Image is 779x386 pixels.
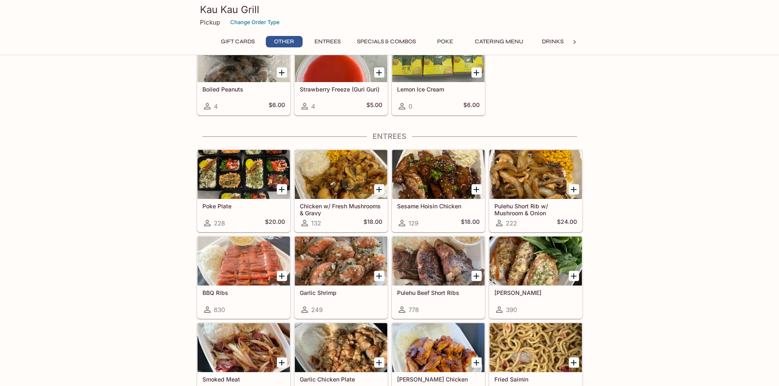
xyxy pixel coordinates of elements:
button: Add Poke Plate [277,184,287,194]
button: Add Pulehu Beef Short Ribs [471,271,482,281]
a: Pulehu Short Rib w/ Mushroom & Onion222$24.00 [489,149,582,232]
span: 129 [409,219,418,227]
h5: Boiled Peanuts [202,86,285,93]
h5: Garlic Shrimp [300,289,382,296]
button: Add Lemon Ice Cream [471,67,482,78]
a: Strawberry Freeze (Guri Guri)4$5.00 [294,33,388,115]
button: Entrees [309,36,346,47]
button: Add Smoked Meat [277,357,287,368]
a: [PERSON_NAME]390 [489,236,582,319]
a: Pulehu Beef Short Ribs778 [392,236,485,319]
button: Specials & Combos [352,36,420,47]
div: Garlic Shrimp [295,237,387,286]
h5: Smoked Meat [202,376,285,383]
a: Lemon Ice Cream0$6.00 [392,33,485,115]
h5: [PERSON_NAME] Chicken [397,376,480,383]
div: Pulehu Beef Short Ribs [392,237,485,286]
span: 778 [409,306,419,314]
h5: Pulehu Beef Short Ribs [397,289,480,296]
div: Fried Saimin [489,323,582,372]
div: BBQ Ribs [198,237,290,286]
button: Poke [427,36,464,47]
button: Catering Menu [470,36,528,47]
span: 4 [311,103,315,110]
span: 222 [506,219,517,227]
p: Pickup [200,18,220,26]
h5: Pulehu Short Rib w/ Mushroom & Onion [494,203,577,216]
div: Pulehu Short Rib w/ Mushroom & Onion [489,150,582,199]
h5: $24.00 [557,218,577,228]
span: 390 [506,306,517,314]
a: BBQ Ribs630 [197,236,290,319]
h4: Entrees [197,132,583,141]
span: 132 [311,219,321,227]
button: Other [266,36,303,47]
h5: Sesame Hoisin Chicken [397,203,480,210]
h3: Kau Kau Grill [200,3,579,16]
h5: $6.00 [463,101,480,111]
button: Add Chicken w/ Fresh Mushrooms & Gravy [374,184,384,194]
a: Poke Plate228$20.00 [197,149,290,232]
div: Lemon Ice Cream [392,33,485,82]
button: Add Garlic Shrimp [374,271,384,281]
div: Smoked Meat [198,323,290,372]
a: Sesame Hoisin Chicken129$18.00 [392,149,485,232]
div: Garlic Ahi [489,237,582,286]
h5: Chicken w/ Fresh Mushrooms & Gravy [300,203,382,216]
h5: Strawberry Freeze (Guri Guri) [300,86,382,93]
span: 228 [214,219,225,227]
button: Drinks [534,36,571,47]
div: Sesame Hoisin Chicken [392,150,485,199]
span: 249 [311,306,323,314]
h5: Garlic Chicken Plate [300,376,382,383]
button: Add Teri Chicken [471,357,482,368]
h5: Poke Plate [202,203,285,210]
span: 630 [214,306,225,314]
button: Add BBQ Ribs [277,271,287,281]
button: Add Fried Saimin [569,357,579,368]
button: Change Order Type [227,16,283,29]
span: 4 [214,103,218,110]
div: Boiled Peanuts [198,33,290,82]
button: Add Pulehu Short Rib w/ Mushroom & Onion [569,184,579,194]
button: Add Garlic Ahi [569,271,579,281]
button: Gift Cards [216,36,259,47]
h5: $18.00 [461,218,480,228]
div: Poke Plate [198,150,290,199]
a: Garlic Shrimp249 [294,236,388,319]
div: Teri Chicken [392,323,485,372]
div: Garlic Chicken Plate [295,323,387,372]
a: Chicken w/ Fresh Mushrooms & Gravy132$18.00 [294,149,388,232]
span: 0 [409,103,412,110]
h5: [PERSON_NAME] [494,289,577,296]
h5: $18.00 [364,218,382,228]
h5: $6.00 [269,101,285,111]
button: Add Garlic Chicken Plate [374,357,384,368]
button: Add Strawberry Freeze (Guri Guri) [374,67,384,78]
h5: $20.00 [265,218,285,228]
h5: BBQ Ribs [202,289,285,296]
button: Add Boiled Peanuts [277,67,287,78]
h5: $5.00 [366,101,382,111]
div: Strawberry Freeze (Guri Guri) [295,33,387,82]
div: Chicken w/ Fresh Mushrooms & Gravy [295,150,387,199]
button: Add Sesame Hoisin Chicken [471,184,482,194]
h5: Lemon Ice Cream [397,86,480,93]
h5: Fried Saimin [494,376,577,383]
a: Boiled Peanuts4$6.00 [197,33,290,115]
